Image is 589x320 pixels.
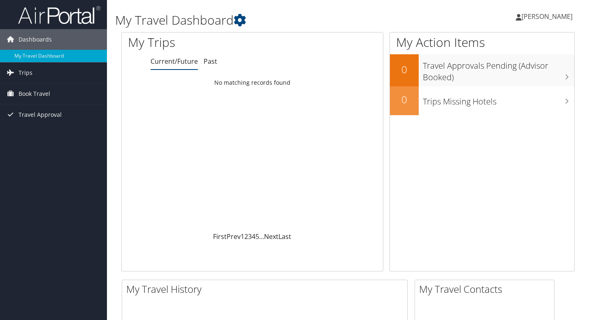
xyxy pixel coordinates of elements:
a: [PERSON_NAME] [516,4,581,29]
span: Travel Approval [19,104,62,125]
h2: 0 [390,93,419,107]
span: [PERSON_NAME] [522,12,573,21]
h1: My Action Items [390,34,574,51]
a: 5 [255,232,259,241]
a: Prev [227,232,241,241]
img: airportal-logo.png [18,5,100,25]
h1: My Trips [128,34,268,51]
h2: My Travel History [126,282,407,296]
span: Trips [19,63,32,83]
span: Dashboards [19,29,52,50]
span: Book Travel [19,83,50,104]
a: 4 [252,232,255,241]
span: … [259,232,264,241]
a: Past [204,57,217,66]
a: 2 [244,232,248,241]
a: 3 [248,232,252,241]
a: 0Travel Approvals Pending (Advisor Booked) [390,54,574,86]
h3: Trips Missing Hotels [423,92,574,107]
h1: My Travel Dashboard [115,12,426,29]
a: 0Trips Missing Hotels [390,86,574,115]
h2: 0 [390,63,419,77]
a: 1 [241,232,244,241]
a: Last [278,232,291,241]
td: No matching records found [122,75,383,90]
a: Next [264,232,278,241]
h2: My Travel Contacts [419,282,554,296]
a: Current/Future [151,57,198,66]
a: First [213,232,227,241]
h3: Travel Approvals Pending (Advisor Booked) [423,56,574,83]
